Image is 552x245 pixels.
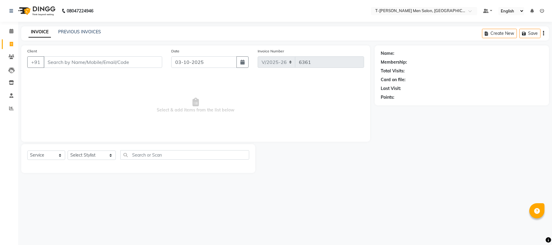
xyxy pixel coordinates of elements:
[28,27,51,38] a: INVOICE
[27,56,44,68] button: +91
[27,75,364,136] span: Select & add items from the list below
[58,29,101,35] a: PREVIOUS INVOICES
[519,29,540,38] button: Save
[15,2,57,19] img: logo
[67,2,93,19] b: 08047224946
[381,59,407,65] div: Membership:
[120,150,249,160] input: Search or Scan
[381,94,394,101] div: Points:
[381,77,406,83] div: Card on file:
[27,48,37,54] label: Client
[381,68,405,74] div: Total Visits:
[381,50,394,57] div: Name:
[381,85,401,92] div: Last Visit:
[482,29,517,38] button: Create New
[258,48,284,54] label: Invoice Number
[44,56,162,68] input: Search by Name/Mobile/Email/Code
[171,48,179,54] label: Date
